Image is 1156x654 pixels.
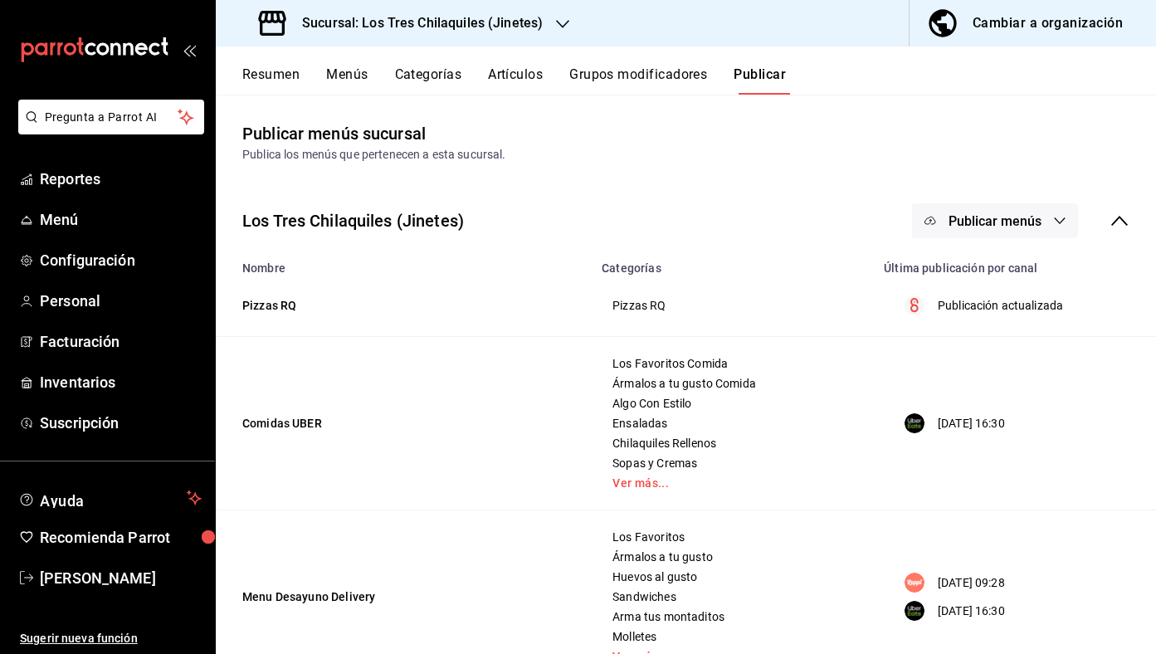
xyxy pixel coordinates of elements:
[612,531,853,543] span: Los Favoritos
[938,574,1005,592] p: [DATE] 09:28
[612,378,853,389] span: Ármalos a tu gusto Comida
[242,121,426,146] div: Publicar menús sucursal
[18,100,204,134] button: Pregunta a Parrot AI
[40,168,202,190] span: Reportes
[612,611,853,622] span: Arma tus montaditos
[40,567,202,589] span: [PERSON_NAME]
[612,437,853,449] span: Chilaquiles Rellenos
[612,457,853,469] span: Sopas y Cremas
[183,43,196,56] button: open_drawer_menu
[874,251,1156,275] th: Última publicación por canal
[40,371,202,393] span: Inventarios
[938,603,1005,620] p: [DATE] 16:30
[40,412,202,434] span: Suscripción
[395,66,462,95] button: Categorías
[216,251,592,275] th: Nombre
[938,297,1063,315] p: Publicación actualizada
[242,66,1156,95] div: navigation tabs
[45,109,178,126] span: Pregunta a Parrot AI
[40,249,202,271] span: Configuración
[326,66,368,95] button: Menús
[949,213,1041,229] span: Publicar menús
[612,631,853,642] span: Molletes
[242,66,300,95] button: Resumen
[40,330,202,353] span: Facturación
[12,120,204,138] a: Pregunta a Parrot AI
[216,275,592,337] td: Pizzas RQ
[40,208,202,231] span: Menú
[612,571,853,583] span: Huevos al gusto
[40,290,202,312] span: Personal
[612,300,853,311] span: Pizzas RQ
[40,526,202,549] span: Recomienda Parrot
[592,251,874,275] th: Categorías
[612,477,853,489] a: Ver más...
[734,66,786,95] button: Publicar
[612,591,853,603] span: Sandwiches
[242,208,464,233] div: Los Tres Chilaquiles (Jinetes)
[569,66,707,95] button: Grupos modificadores
[20,630,202,647] span: Sugerir nueva función
[40,488,180,508] span: Ayuda
[912,203,1078,238] button: Publicar menús
[612,358,853,369] span: Los Favoritos Comida
[242,146,1129,163] div: Publica los menús que pertenecen a esta sucursal.
[216,337,592,510] td: Comidas UBER
[612,417,853,429] span: Ensaladas
[938,415,1005,432] p: [DATE] 16:30
[488,66,543,95] button: Artículos
[612,398,853,409] span: Algo Con Estilo
[973,12,1123,35] div: Cambiar a organización
[612,551,853,563] span: Ármalos a tu gusto
[289,13,543,33] h3: Sucursal: Los Tres Chilaquiles (Jinetes)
